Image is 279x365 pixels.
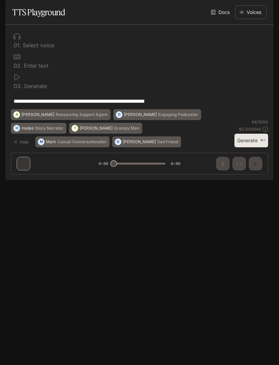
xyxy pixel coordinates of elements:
button: HHadesStory Narrator [11,123,66,134]
div: A [14,109,20,120]
p: ⌘⏎ [260,138,265,143]
p: Enter text [22,63,48,68]
div: H [14,123,20,134]
p: Grumpy Man [114,126,139,130]
p: Story Narrator [35,126,63,130]
button: MMarkCasual Conversationalist [35,136,110,147]
button: D[PERSON_NAME]Engaging Podcaster [113,109,201,120]
p: [PERSON_NAME] [21,113,54,117]
p: 0 3 . [14,83,22,89]
button: Generate⌘⏎ [234,134,268,148]
button: A[PERSON_NAME]Reassuring Support Agent [11,109,111,120]
p: Mark [46,140,56,144]
p: Hades [21,126,34,130]
p: 0 1 . [14,43,21,48]
div: O [115,136,121,147]
p: Reassuring Support Agent [56,113,108,117]
button: O[PERSON_NAME]Sad Friend [112,136,181,147]
button: T[PERSON_NAME]Grumpy Man [69,123,142,134]
p: Generate [22,83,47,89]
button: Hide [11,136,33,147]
p: Sad Friend [157,140,178,144]
p: Engaging Podcaster [158,113,198,117]
p: Select voice [21,43,54,48]
button: Voices [235,5,267,19]
p: [PERSON_NAME] [123,140,156,144]
div: T [72,123,78,134]
a: Docs [210,5,232,19]
h1: TTS Playground [12,5,65,19]
div: M [38,136,44,147]
p: [PERSON_NAME] [124,113,157,117]
div: D [116,109,122,120]
p: [PERSON_NAME] [80,126,113,130]
p: Casual Conversationalist [58,140,106,144]
p: 0 2 . [14,63,22,68]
